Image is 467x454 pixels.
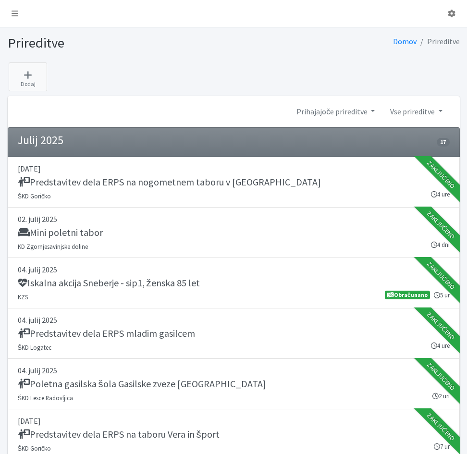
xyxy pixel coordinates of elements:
h4: Julij 2025 [18,134,63,147]
small: ŠKD Lesce Radovljica [18,394,74,402]
p: 04. julij 2025 [18,365,450,376]
small: KD Zgornjesavinjske doline [18,243,88,250]
h5: Predstavitev dela ERPS na taboru Vera in šport [18,429,220,440]
a: Dodaj [9,62,47,91]
a: 04. julij 2025 Iskalna akcija Sneberje - sip1, ženska 85 let KZS 5 ur Obračunano Zaključeno [8,258,460,308]
small: ŠKD Goričko [18,192,51,200]
p: 02. julij 2025 [18,213,450,225]
h5: Iskalna akcija Sneberje - sip1, ženska 85 let [18,277,200,289]
a: Prihajajoče prireditve [289,102,382,121]
a: Domov [393,37,417,46]
p: [DATE] [18,163,450,174]
a: [DATE] Predstavitev dela ERPS na nogometnem taboru v [GEOGRAPHIC_DATA] ŠKD Goričko 4 ure Zaključeno [8,157,460,208]
span: Obračunano [385,291,430,299]
small: KZS [18,293,28,301]
h5: Predstavitev dela ERPS na nogometnem taboru v [GEOGRAPHIC_DATA] [18,176,321,188]
a: 04. julij 2025 Poletna gasilska šola Gasilske zveze [GEOGRAPHIC_DATA] ŠKD Lesce Radovljica 2 uri ... [8,359,460,409]
li: Prireditve [417,35,460,49]
p: 04. julij 2025 [18,314,450,326]
p: [DATE] [18,415,450,427]
h5: Predstavitev dela ERPS mladim gasilcem [18,328,195,339]
a: 02. julij 2025 Mini poletni tabor KD Zgornjesavinjske doline 4 dni Zaključeno [8,208,460,258]
span: 17 [437,138,449,147]
h5: Mini poletni tabor [18,227,103,238]
h1: Prireditve [8,35,230,51]
small: ŠKD Logatec [18,344,52,351]
a: 04. julij 2025 Predstavitev dela ERPS mladim gasilcem ŠKD Logatec 4 ure Zaključeno [8,308,460,359]
p: 04. julij 2025 [18,264,450,275]
h5: Poletna gasilska šola Gasilske zveze [GEOGRAPHIC_DATA] [18,378,266,390]
a: Vse prireditve [382,102,450,121]
small: ŠKD Goričko [18,444,51,452]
